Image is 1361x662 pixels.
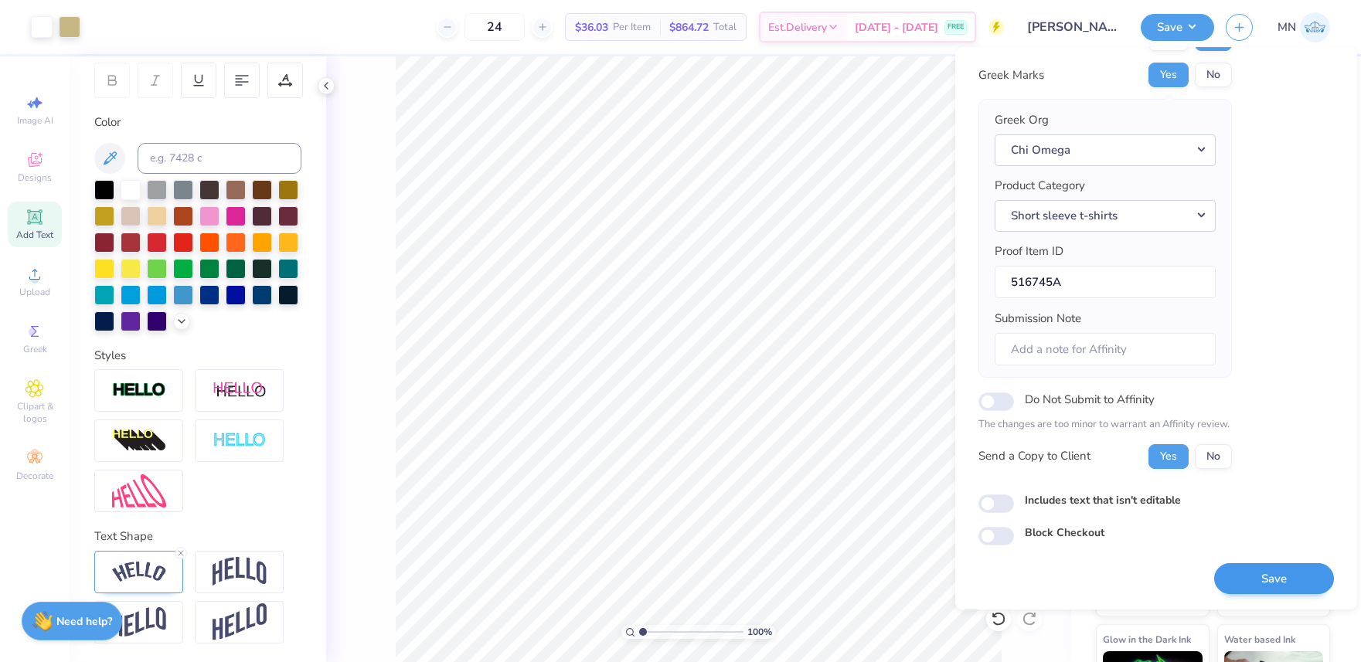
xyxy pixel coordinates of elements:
div: Styles [94,347,301,365]
span: Upload [19,286,50,298]
span: Image AI [17,114,53,127]
label: Proof Item ID [995,243,1063,260]
div: Color [94,114,301,131]
input: e.g. 7428 c [138,143,301,174]
label: Block Checkout [1025,525,1104,541]
button: Yes [1148,444,1189,469]
img: Arch [213,557,267,586]
button: No [1195,63,1232,87]
span: $36.03 [575,19,608,36]
span: Water based Ink [1224,631,1295,647]
div: Text Shape [94,528,301,545]
span: 100 % [747,625,772,639]
a: MN [1278,12,1330,42]
span: Clipart & logos [8,400,62,425]
strong: Need help? [56,614,112,629]
input: – – [464,13,525,41]
span: Decorate [16,470,53,482]
img: Negative Space [213,432,267,450]
span: Total [713,19,737,36]
input: Add a note for Affinity [995,333,1216,366]
label: Product Category [995,177,1085,195]
input: Untitled Design [1016,12,1129,42]
label: Do Not Submit to Affinity [1025,389,1155,409]
span: [DATE] - [DATE] [855,19,938,36]
button: Save [1141,14,1214,41]
span: FREE [948,22,964,32]
img: Shadow [213,381,267,400]
button: Yes [1148,63,1189,87]
p: The changes are too minor to warrant an Affinity review. [978,417,1232,433]
button: Chi Omega [995,134,1216,166]
div: Send a Copy to Client [978,447,1091,465]
button: No [1195,444,1232,469]
img: Arc [112,562,166,582]
span: MN [1278,19,1296,36]
img: Stroke [112,382,166,399]
label: Includes text that isn't editable [1025,492,1181,508]
img: 3d Illusion [112,429,166,453]
label: Greek Org [995,111,1049,129]
img: Rise [213,603,267,641]
span: Designs [18,171,52,184]
span: Est. Delivery [768,19,827,36]
span: Glow in the Dark Ink [1103,631,1191,647]
img: Mark Navarro [1300,12,1330,42]
label: Submission Note [995,310,1081,328]
span: $864.72 [669,19,709,36]
img: Flag [112,607,166,637]
div: Greek Marks [978,66,1044,84]
span: Per Item [613,19,651,36]
button: Save [1214,563,1334,595]
span: Add Text [16,229,53,241]
button: Short sleeve t-shirts [995,200,1216,232]
img: Free Distort [112,474,166,508]
span: Greek [23,343,47,355]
